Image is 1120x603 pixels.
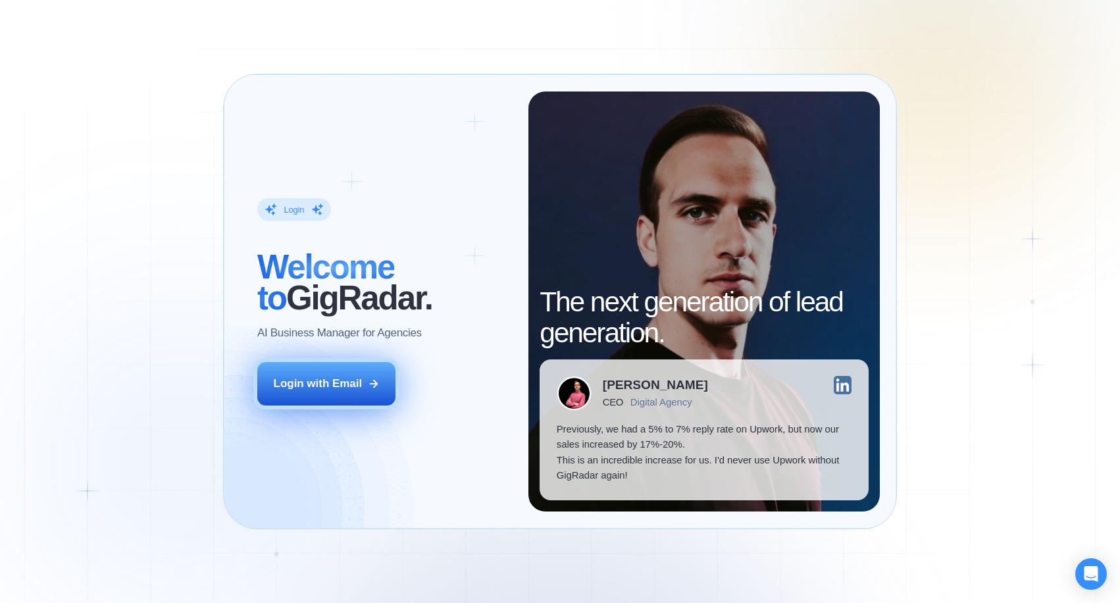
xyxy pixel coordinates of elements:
[257,248,394,317] span: Welcome to
[603,379,708,391] div: [PERSON_NAME]
[1075,558,1107,590] div: Open Intercom Messenger
[274,376,363,391] div: Login with Email
[540,286,868,348] h2: The next generation of lead generation.
[630,397,692,408] div: Digital Agency
[257,362,396,406] button: Login with Email
[257,325,422,340] p: AI Business Manager for Agencies
[257,252,512,314] h2: ‍ GigRadar.
[603,397,623,408] div: CEO
[284,204,304,215] div: Login
[557,422,852,484] p: Previously, we had a 5% to 7% reply rate on Upwork, but now our sales increased by 17%-20%. This ...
